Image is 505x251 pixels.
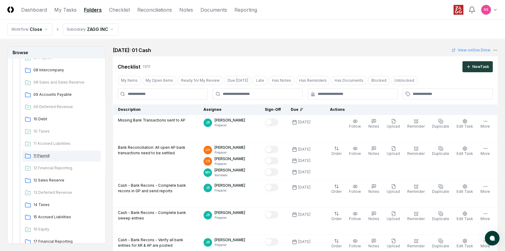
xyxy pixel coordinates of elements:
span: 17 Financial Reporting [33,239,98,244]
p: [PERSON_NAME] [215,210,245,215]
button: Reminder [406,237,426,250]
button: Mark complete [265,168,278,176]
button: Mark complete [265,146,278,153]
span: CR [206,159,210,163]
button: NS [480,4,492,15]
span: Upload [387,244,400,248]
span: Upload [387,124,400,129]
p: Cash - Bank Recons - Complete bank sweep entries [118,210,194,221]
button: Upload [385,237,401,250]
a: View onOne Drive [452,47,490,53]
span: Reminder [407,189,425,194]
button: Duplicate [431,183,450,196]
span: Notes [368,189,379,194]
button: Late [253,76,268,85]
th: Assignee [199,104,260,115]
span: 12 Financial Reporting [33,165,98,171]
p: Preparer [215,243,245,247]
span: Duplicate [432,151,449,156]
span: LH [206,148,210,152]
span: 16 Equity [33,227,98,232]
th: Description [113,104,199,115]
span: Reminder [407,244,425,248]
button: Order [330,237,343,250]
div: 11 / 11 [143,64,150,69]
div: Due [291,107,315,112]
button: Duplicate [431,118,450,130]
div: [DATE] [298,147,310,152]
a: 10 Taxes [22,126,101,137]
span: 11 Accrued Liabilities [33,141,98,146]
span: JR [206,240,210,245]
span: Order [331,151,342,156]
span: JR [206,120,210,125]
button: More [479,145,491,158]
span: 15 Accrued Liabilities [33,214,98,220]
span: JR [206,185,210,190]
a: 14 Taxes [22,200,101,211]
a: 17 Financial Reporting [22,236,101,247]
span: Edit Task [457,244,473,248]
span: Follow [349,189,361,194]
span: 12 Sales Reserve [33,178,98,183]
button: More [479,118,491,130]
a: 09 Accounts Payable [22,89,101,100]
span: 08 Intercompany [33,67,98,73]
p: Bank Reconciliation: All open AP bank transactions need to be settled. [118,145,194,156]
span: Follow [349,216,361,221]
span: Reminder [407,216,425,221]
button: More [479,210,491,223]
span: Order [331,189,342,194]
span: NS [484,7,488,12]
p: Cash - Bank Recons - Complete bank recons in GP and send reports [118,183,194,194]
a: Documents [200,6,227,13]
a: 15 Accrued Liabilities [22,212,101,223]
p: Cash - Bank Recons - Verify all bank entries for AR & AP are posted [118,237,194,248]
button: atlas-launcher [485,231,499,245]
button: Mark complete [265,118,278,126]
button: More [479,183,491,196]
button: Blocked [368,76,390,85]
nav: breadcrumb [7,23,118,36]
span: Notes [368,124,379,129]
span: Edit Task [457,124,473,129]
span: Edit Task [457,151,473,156]
img: ZAGG logo [454,5,463,15]
button: More [479,237,491,250]
a: 07 Payroll [22,53,101,64]
span: Upload [387,189,400,194]
button: Order [330,145,343,158]
div: [DATE] [298,239,310,245]
button: Follow [348,210,362,223]
p: Preparer [215,188,245,193]
span: Upload [387,151,400,156]
button: Follow [348,183,362,196]
button: My Items [118,76,141,85]
span: 11 Payroll [33,153,98,159]
a: 11 Accrued Liabilities [22,138,101,149]
h2: [DATE]: 01 Cash [113,47,151,54]
span: Duplicate [432,244,449,248]
button: Has Documents [331,76,367,85]
button: Upload [385,118,401,130]
th: Sign-Off [260,104,286,115]
p: [PERSON_NAME] [215,183,245,188]
span: MH [205,170,211,175]
div: Checklist [118,63,140,70]
span: Follow [349,124,361,129]
span: 13 Deferred Revenue [33,190,98,195]
span: Order [331,216,342,221]
a: Reconciliations [137,6,172,13]
span: Notes [368,244,379,248]
button: Edit Task [455,237,474,250]
span: Edit Task [457,189,473,194]
p: Preparer [215,162,245,166]
button: Notes [367,210,381,223]
span: Duplicate [432,216,449,221]
button: Upload [385,210,401,223]
div: [DATE] [298,185,310,190]
a: 11 Payroll [22,151,101,162]
span: 08 Sales and Sales Reserve [33,80,98,85]
a: 12 Sales Reserve [22,175,101,186]
span: Order [331,244,342,248]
